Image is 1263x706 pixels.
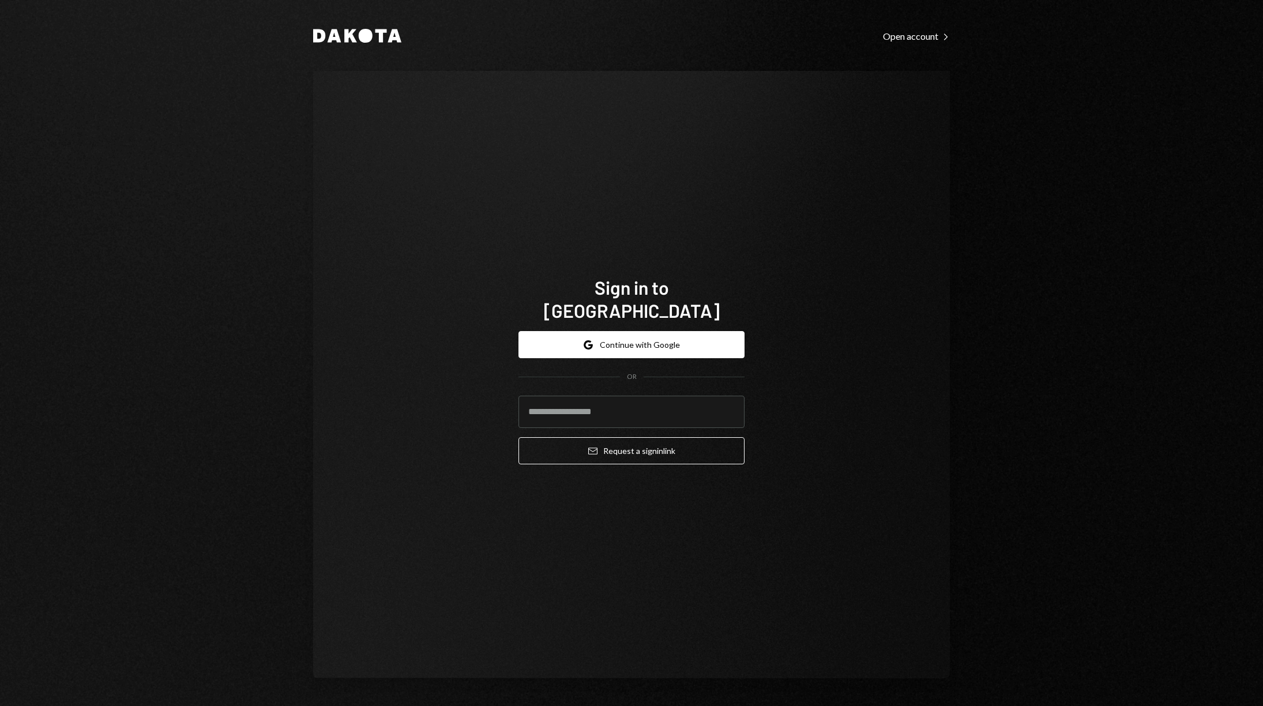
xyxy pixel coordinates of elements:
h1: Sign in to [GEOGRAPHIC_DATA] [518,276,745,322]
a: Open account [883,29,950,42]
div: OR [627,372,637,382]
button: Request a signinlink [518,437,745,464]
div: Open account [883,31,950,42]
button: Continue with Google [518,331,745,358]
